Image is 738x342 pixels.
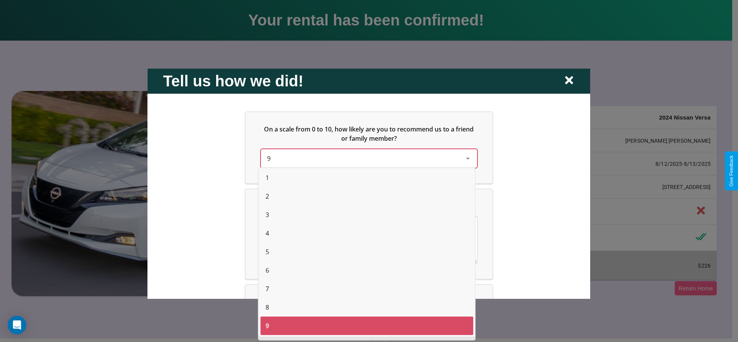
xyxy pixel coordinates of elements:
[266,229,269,238] span: 4
[266,192,269,201] span: 2
[266,266,269,275] span: 6
[729,155,734,187] div: Give Feedback
[163,72,303,89] h2: Tell us how we did!
[260,243,473,261] div: 5
[261,149,477,167] div: On a scale from 0 to 10, how likely are you to recommend us to a friend or family member?
[266,210,269,219] span: 3
[260,317,473,335] div: 9
[266,173,269,182] span: 1
[266,284,269,293] span: 7
[260,187,473,206] div: 2
[260,206,473,224] div: 3
[264,125,476,142] span: On a scale from 0 to 10, how likely are you to recommend us to a friend or family member?
[8,316,26,334] div: Open Intercom Messenger
[260,224,473,243] div: 4
[261,124,477,143] h5: On a scale from 0 to 10, how likely are you to recommend us to a friend or family member?
[260,261,473,280] div: 6
[260,298,473,317] div: 8
[266,247,269,256] span: 5
[260,168,473,187] div: 1
[267,154,271,162] span: 9
[260,280,473,298] div: 7
[266,303,269,312] span: 8
[266,321,269,330] span: 9
[245,112,493,183] div: On a scale from 0 to 10, how likely are you to recommend us to a friend or family member?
